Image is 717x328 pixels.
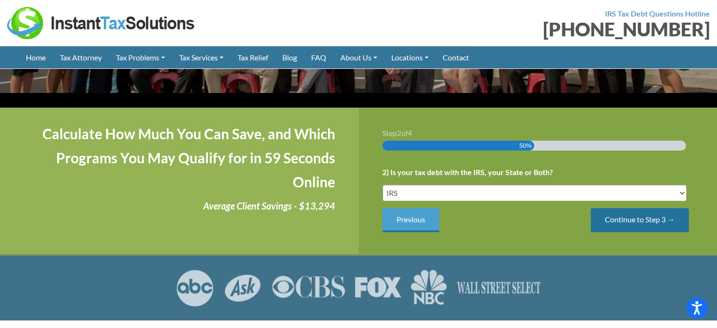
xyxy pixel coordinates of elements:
[354,269,401,306] img: FOX
[19,46,53,68] a: Home
[384,46,436,68] a: Locations
[411,269,447,306] img: NBC
[223,269,262,306] img: ASK
[176,269,214,306] img: ABC
[605,9,710,18] strong: IRS Tax Debt Questions Hotline
[366,20,710,39] div: [PHONE_NUMBER]
[333,46,384,68] a: About Us
[7,7,196,39] img: Instant Tax Solutions Logo
[382,168,553,177] label: 2) Is your tax debt with the IRS, your State or Both?
[519,141,532,151] span: 50%
[7,17,196,26] a: Instant Tax Solutions Logo
[24,122,335,194] h4: Calculate How Much You Can Save, and Which Programs You May Qualify for in 59 Seconds Online
[456,269,542,306] img: Wall Street Select
[272,269,345,306] img: CBS
[591,208,689,232] input: Continue to Step 3 →
[304,46,333,68] a: FAQ
[53,46,109,68] a: Tax Attorney
[436,46,476,68] a: Contact
[275,46,304,68] a: Blog
[231,46,275,68] a: Tax Relief
[203,200,335,211] i: Average Client Savings - $13,294
[172,46,231,68] a: Tax Services
[382,129,694,137] h3: Step of
[397,128,401,137] span: 2
[109,46,172,68] a: Tax Problems
[408,128,412,137] span: 4
[382,208,439,232] input: Previous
